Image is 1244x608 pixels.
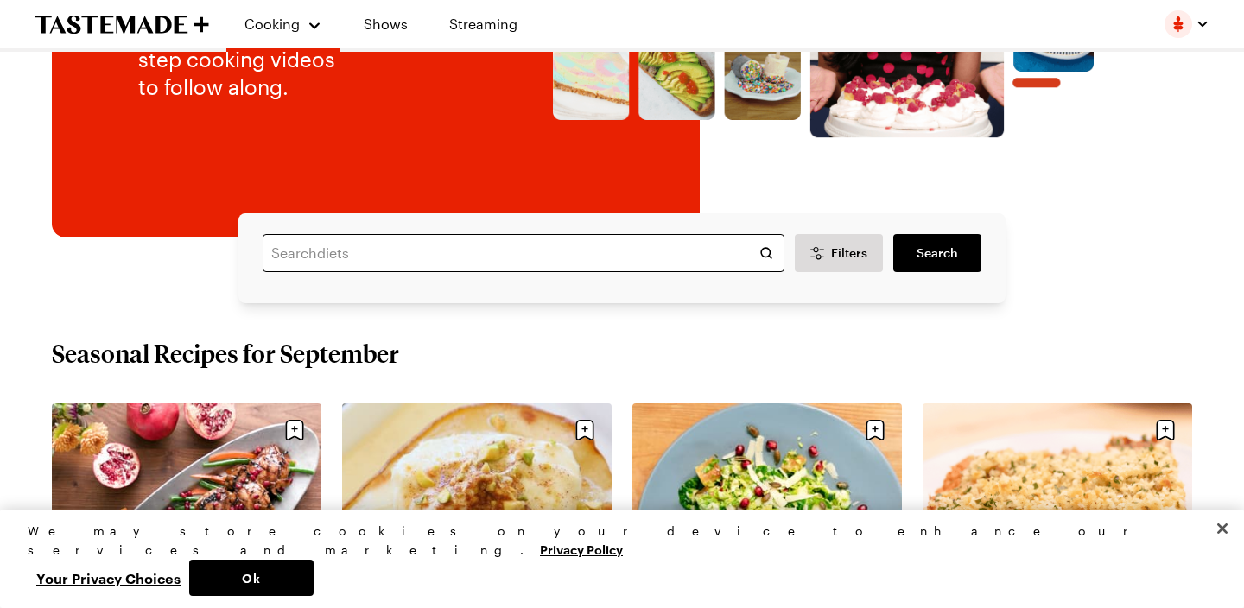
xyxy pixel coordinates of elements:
[795,234,883,272] button: Desktop filters
[831,244,867,262] span: Filters
[540,541,623,557] a: More information about your privacy, opens in a new tab
[28,522,1202,596] div: Privacy
[1149,414,1182,446] button: Save recipe
[917,244,958,262] span: Search
[189,560,314,596] button: Ok
[52,338,399,369] h2: Seasonal Recipes for September
[1165,10,1209,38] button: Profile picture
[35,15,209,35] a: To Tastemade Home Page
[28,522,1202,560] div: We may store cookies on your device to enhance our services and marketing.
[28,560,189,596] button: Your Privacy Choices
[893,234,981,272] a: filters
[244,16,300,32] span: Cooking
[244,7,322,41] button: Cooking
[1165,10,1192,38] img: Profile picture
[278,414,311,446] button: Save recipe
[1203,510,1241,548] button: Close
[568,414,601,446] button: Save recipe
[859,414,892,446] button: Save recipe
